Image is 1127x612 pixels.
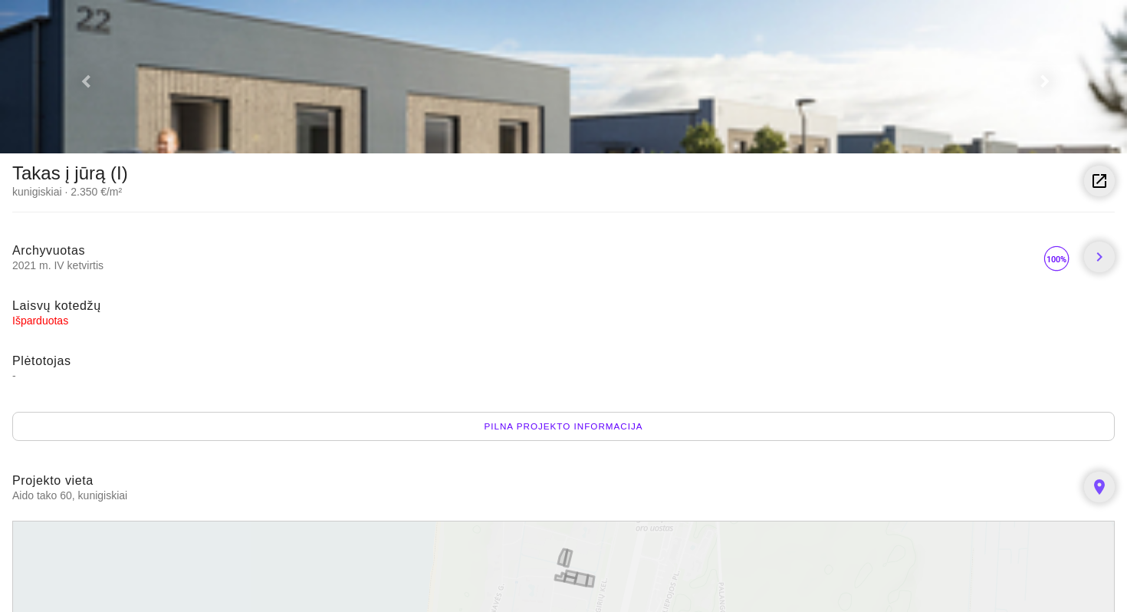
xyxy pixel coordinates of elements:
[12,314,68,327] span: Išparduotas
[1084,472,1115,502] a: place
[12,299,101,312] span: Laisvų kotedžų
[1084,166,1115,196] a: launch
[12,369,1115,383] span: -
[12,258,1041,272] span: 2021 m. IV ketvirtis
[12,489,1072,502] span: Aido tako 60, kunigiskiai
[12,354,71,367] span: Plėtotojas
[12,412,1115,441] div: Pilna projekto informacija
[1041,243,1072,274] img: 100
[12,184,128,199] div: kunigiskiai · 2.350 €/m²
[1090,172,1109,190] i: launch
[1090,478,1109,496] i: place
[12,166,128,181] div: Takas į jūrą (I)
[1090,248,1109,266] i: chevron_right
[12,474,94,487] span: Projekto vieta
[1084,242,1115,272] a: chevron_right
[12,244,85,257] span: Archyvuotas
